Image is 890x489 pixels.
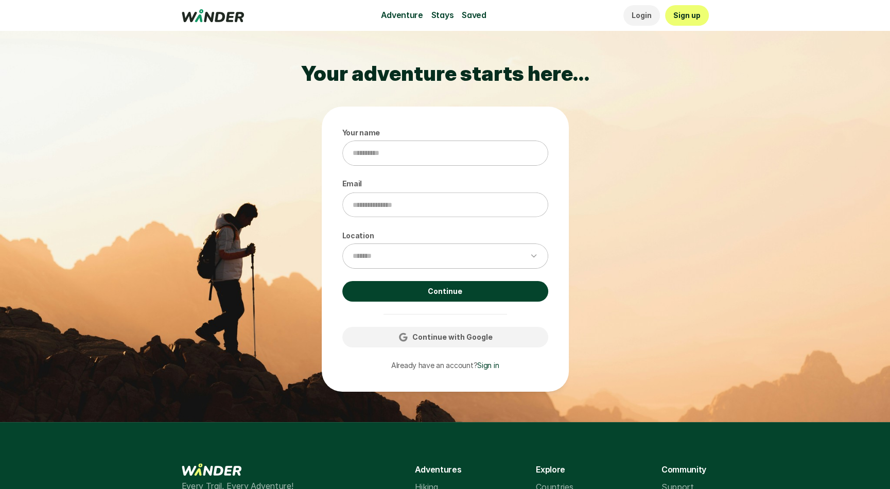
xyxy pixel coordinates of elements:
h2: Your adventure starts here… [136,61,754,86]
p: Continue with Google [412,331,493,343]
p: Adventures [414,463,461,477]
p: Stays [431,9,453,22]
p: Adventure [381,9,423,22]
p: Sign up [673,10,701,21]
a: Continue [342,281,548,302]
input: Email [342,192,548,217]
p: Login [632,10,652,21]
select: Location [342,243,538,269]
p: Continue [428,286,462,297]
p: Already have an account? [391,360,499,371]
a: Login [623,5,660,26]
p: Your name [342,127,548,138]
p: Community [661,463,706,477]
input: Your name [342,141,548,166]
a: Sign in [477,361,499,370]
p: Saved [462,9,486,22]
p: Explore [536,463,565,477]
a: Sign up [665,5,709,26]
p: Location [342,230,548,241]
p: Email [342,178,548,189]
